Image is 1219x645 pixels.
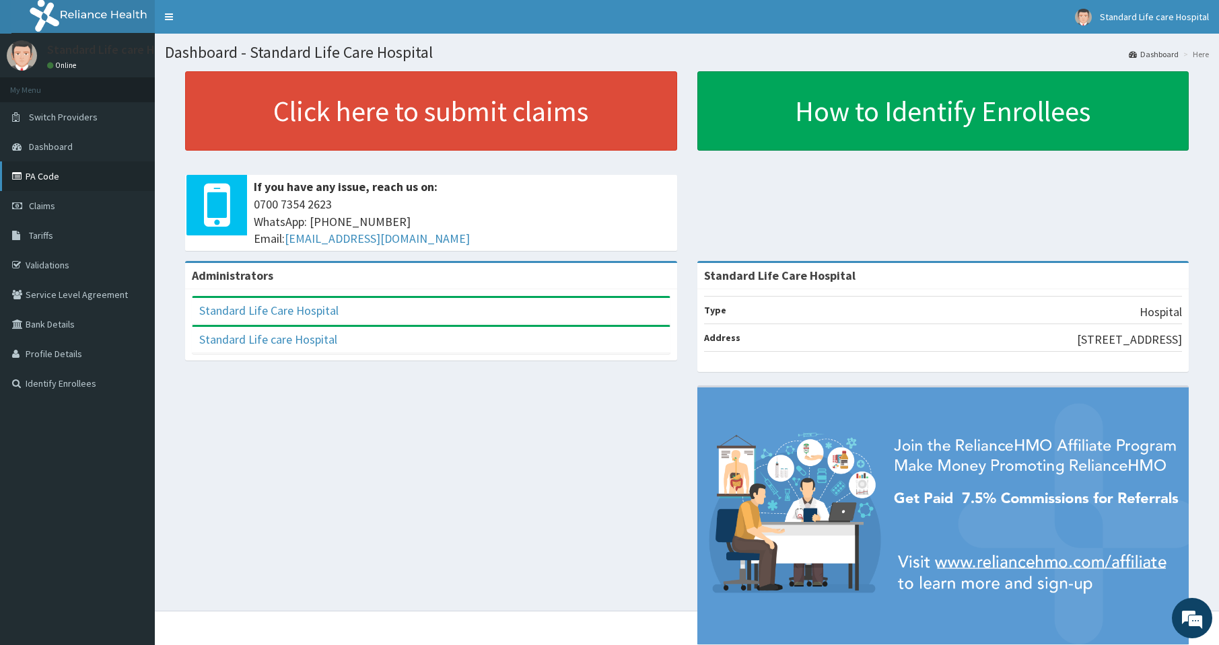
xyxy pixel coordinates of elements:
b: Address [704,332,740,344]
img: provider-team-banner.png [697,387,1189,644]
b: Type [704,304,726,316]
a: How to Identify Enrollees [697,71,1189,151]
a: Standard Life Care Hospital [199,303,339,318]
p: Standard Life care Hospital [47,44,191,56]
p: [STREET_ADDRESS] [1077,331,1182,348]
a: Online [47,61,79,70]
span: Claims [29,200,55,212]
img: User Image [1075,9,1092,26]
b: If you have any issue, reach us on: [254,179,438,194]
span: 0700 7354 2623 WhatsApp: [PHONE_NUMBER] Email: [254,196,670,248]
img: User Image [7,40,37,71]
h1: Dashboard - Standard Life Care Hospital [165,44,1209,61]
strong: Standard Life Care Hospital [704,268,856,283]
a: [EMAIL_ADDRESS][DOMAIN_NAME] [285,231,470,246]
span: Standard Life care Hospital [1100,11,1209,23]
b: Administrators [192,268,273,283]
p: Hospital [1140,303,1182,321]
a: Click here to submit claims [185,71,677,151]
a: Dashboard [1129,48,1179,60]
span: Switch Providers [29,111,98,123]
a: Standard Life care Hospital [199,332,337,347]
span: Tariffs [29,229,53,241]
li: Here [1180,48,1209,60]
span: Dashboard [29,141,73,153]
